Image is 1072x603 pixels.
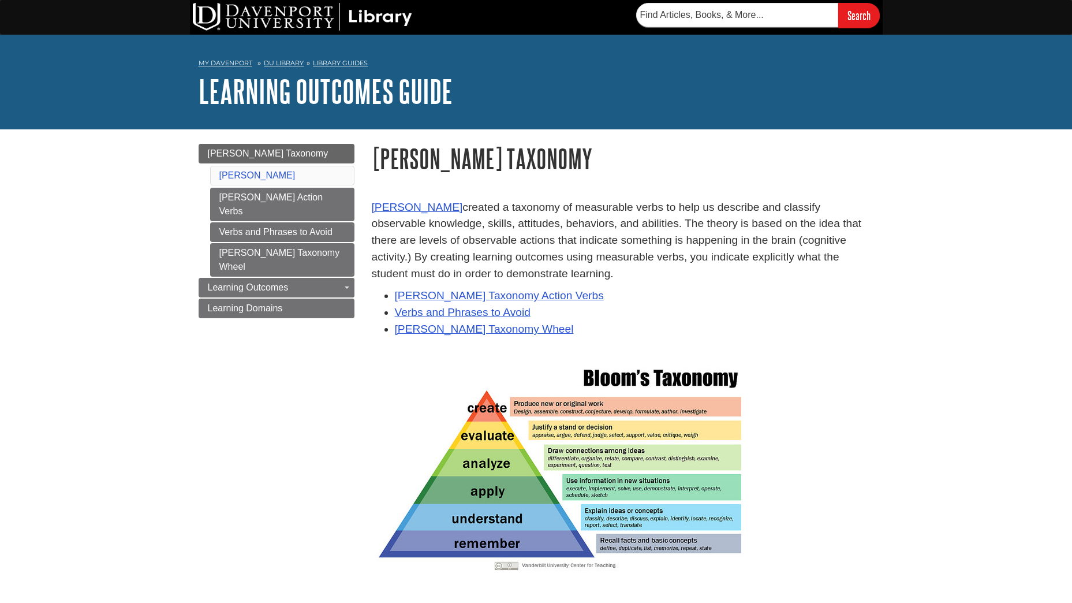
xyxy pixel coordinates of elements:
span: [PERSON_NAME] Taxonomy [208,148,328,158]
img: DU Library [193,3,412,31]
a: [PERSON_NAME] [219,170,296,180]
input: Search [838,3,880,28]
a: Learning Outcomes Guide [199,73,453,109]
input: Find Articles, Books, & More... [636,3,838,27]
a: Verbs and Phrases to Avoid [210,222,354,242]
a: [PERSON_NAME] Action Verbs [210,188,354,221]
a: [PERSON_NAME] [372,201,463,213]
p: created a taxonomy of measurable verbs to help us describe and classify observable knowledge, ski... [372,199,874,282]
a: [PERSON_NAME] Taxonomy Wheel [210,243,354,277]
a: [PERSON_NAME] Taxonomy Action Verbs [395,289,604,301]
a: Library Guides [313,59,368,67]
form: Searches DU Library's articles, books, and more [636,3,880,28]
span: Learning Outcomes [208,282,289,292]
a: Learning Outcomes [199,278,354,297]
div: Guide Page Menu [199,144,354,318]
a: My Davenport [199,58,252,68]
span: Learning Domains [208,303,283,313]
a: [PERSON_NAME] Taxonomy [199,144,354,163]
h1: [PERSON_NAME] Taxonomy [372,144,874,173]
a: Learning Domains [199,299,354,318]
a: [PERSON_NAME] Taxonomy Wheel [395,323,574,335]
nav: breadcrumb [199,55,874,74]
a: DU Library [264,59,304,67]
a: Verbs and Phrases to Avoid [395,306,531,318]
